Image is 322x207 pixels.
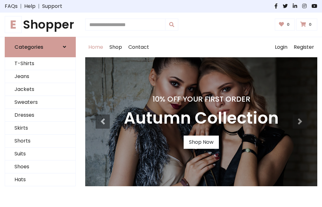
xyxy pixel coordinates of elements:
a: Suits [5,148,75,160]
span: 0 [285,22,291,27]
a: Help [24,3,36,10]
a: 0 [296,19,317,31]
a: Support [42,3,62,10]
a: EShopper [5,18,76,32]
a: Home [85,37,106,57]
h1: Shopper [5,18,76,32]
span: | [36,3,42,10]
a: Contact [125,37,152,57]
a: Shop Now [184,136,219,149]
a: Sweaters [5,96,75,109]
h6: Categories [14,44,43,50]
a: Jackets [5,83,75,96]
a: Login [272,37,291,57]
a: Categories [5,37,76,57]
a: T-Shirts [5,57,75,70]
a: Hats [5,173,75,186]
a: Jeans [5,70,75,83]
a: Register [291,37,317,57]
h4: 10% Off Your First Order [124,95,279,103]
a: Shop [106,37,125,57]
a: Dresses [5,109,75,122]
a: 0 [275,19,295,31]
span: E [5,16,22,33]
a: Skirts [5,122,75,135]
h3: Autumn Collection [124,109,279,128]
a: FAQs [5,3,18,10]
span: 0 [307,22,313,27]
a: Shoes [5,160,75,173]
a: Shorts [5,135,75,148]
span: | [18,3,24,10]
